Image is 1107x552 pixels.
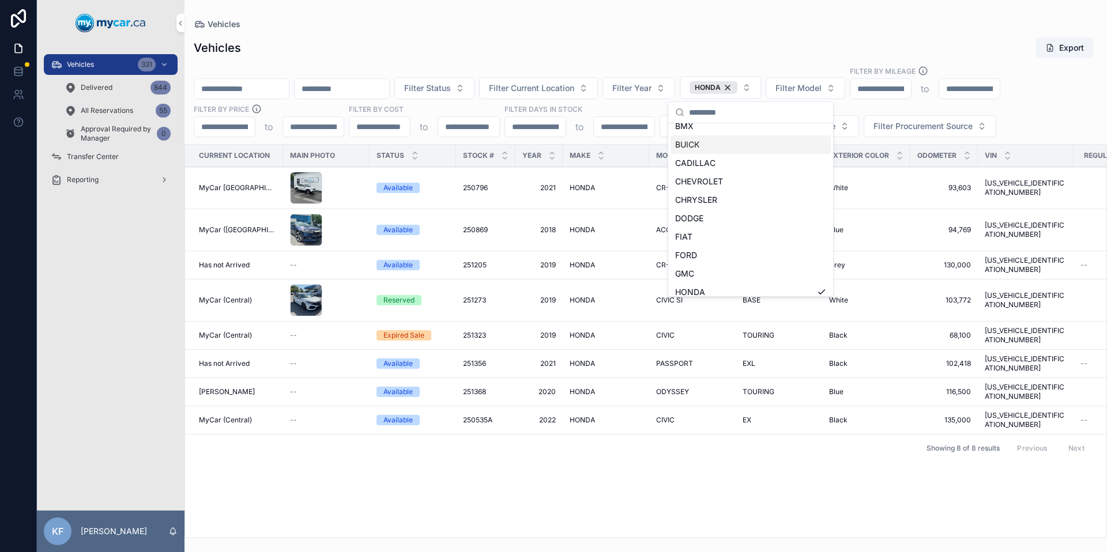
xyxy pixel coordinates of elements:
[829,387,844,396] span: Blue
[917,415,971,425] span: 135,000
[383,330,424,341] div: Expired Sale
[775,82,822,94] span: Filter Model
[290,260,297,270] span: --
[570,151,590,160] span: Make
[985,256,1067,274] span: [US_VEHICLE_IDENTIFICATION_NUMBER]
[917,296,971,305] a: 103,772
[420,120,428,134] p: to
[376,387,449,397] a: Available
[570,359,642,368] a: HONDA
[199,387,255,396] span: [PERSON_NAME]
[52,524,63,538] span: KF
[570,415,595,425] span: HONDA
[37,46,184,205] div: scrollable content
[463,387,509,396] a: 251368
[489,82,574,94] span: Filter Current Location
[58,77,178,98] a: Delivered844
[985,354,1067,373] span: [US_VEHICLE_IDENTIFICATION_NUMBER]
[675,120,694,132] span: BMX
[743,387,815,396] a: TOURING
[917,331,971,340] span: 68,100
[522,296,556,305] a: 2019
[570,359,595,368] span: HONDA
[463,225,488,235] span: 250869
[985,326,1067,345] span: [US_VEHICLE_IDENTIFICATION_NUMBER]
[463,415,492,425] span: 250535A
[570,260,642,270] a: HONDA
[199,415,276,425] a: MyCar (Central)
[199,151,270,160] span: Current Location
[656,260,729,270] a: CR-V
[463,183,509,192] a: 250796
[675,268,694,279] span: GMC
[376,183,449,193] a: Available
[927,444,1000,453] span: Showing 8 of 8 results
[690,81,737,94] button: Unselect 7
[376,415,449,425] a: Available
[985,151,997,160] span: VIN
[290,415,297,425] span: --
[199,296,252,305] span: MyCar (Central)
[44,169,178,190] a: Reporting
[208,18,240,30] span: Vehicles
[656,359,729,368] a: PASSPORT
[1036,37,1093,58] button: Export
[675,231,692,243] span: FIAT
[675,157,716,169] span: CADILLAC
[383,295,415,305] div: Reserved
[743,296,760,305] span: BASE
[463,331,486,340] span: 251323
[656,260,673,270] span: CR-V
[829,183,903,192] a: White
[199,260,250,270] span: Has not Arrived
[67,152,119,161] span: Transfer Center
[522,331,556,340] span: 2019
[81,83,112,92] span: Delivered
[522,225,556,235] span: 2018
[463,296,509,305] a: 251273
[199,225,276,235] a: MyCar ([GEOGRAPHIC_DATA])
[463,387,486,396] span: 251368
[1080,415,1087,425] span: --
[675,176,723,187] span: CHEVROLET
[743,296,815,305] a: BASE
[383,183,413,193] div: Available
[570,183,642,192] a: HONDA
[570,225,642,235] a: HONDA
[985,383,1067,401] a: [US_VEHICLE_IDENTIFICATION_NUMBER]
[743,359,755,368] span: EXL
[829,225,844,235] span: Blue
[81,124,152,143] span: Approval Required by Manager
[570,260,595,270] span: HONDA
[829,183,848,192] span: White
[199,387,276,396] a: [PERSON_NAME]
[67,60,94,69] span: Vehicles
[463,359,486,368] span: 251356
[660,115,758,137] button: Select Button
[383,358,413,369] div: Available
[463,260,509,270] a: 251205
[656,225,729,235] a: ACCORD
[290,387,363,396] a: --
[199,359,250,368] span: Has not Arrived
[917,359,971,368] a: 102,418
[290,331,297,340] span: --
[290,387,297,396] span: --
[522,359,556,368] span: 2021
[668,123,833,296] div: Suggestions
[383,260,413,270] div: Available
[829,260,845,270] span: Grey
[58,100,178,121] a: All Reservations55
[44,146,178,167] a: Transfer Center
[675,249,697,261] span: FORD
[985,291,1067,309] a: [US_VEHICLE_IDENTIFICATION_NUMBER]
[575,120,584,134] p: to
[656,296,683,305] span: CIVIC SI
[194,104,249,114] label: FILTER BY PRICE
[522,183,556,192] a: 2021
[656,151,681,160] span: Model
[829,387,903,396] a: Blue
[199,260,276,270] a: Has not Arrived
[290,359,297,368] span: --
